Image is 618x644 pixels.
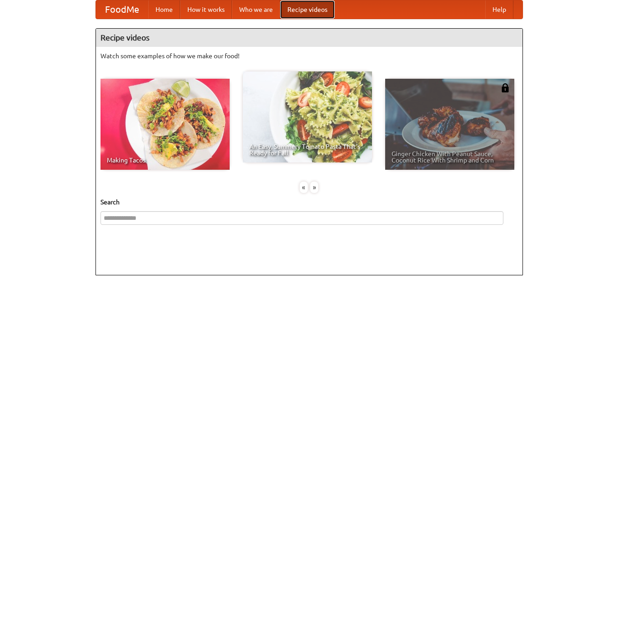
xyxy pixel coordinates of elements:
a: How it works [180,0,232,19]
a: Help [485,0,513,19]
span: Making Tacos [107,157,223,163]
h4: Recipe videos [96,29,523,47]
a: FoodMe [96,0,148,19]
a: Recipe videos [280,0,335,19]
p: Watch some examples of how we make our food! [100,51,518,61]
a: Making Tacos [100,79,230,170]
a: An Easy, Summery Tomato Pasta That's Ready for Fall [243,71,372,162]
h5: Search [100,198,518,207]
a: Who we are [232,0,280,19]
span: An Easy, Summery Tomato Pasta That's Ready for Fall [249,143,366,156]
div: « [300,182,308,193]
div: » [310,182,318,193]
img: 483408.png [501,83,510,92]
a: Home [148,0,180,19]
